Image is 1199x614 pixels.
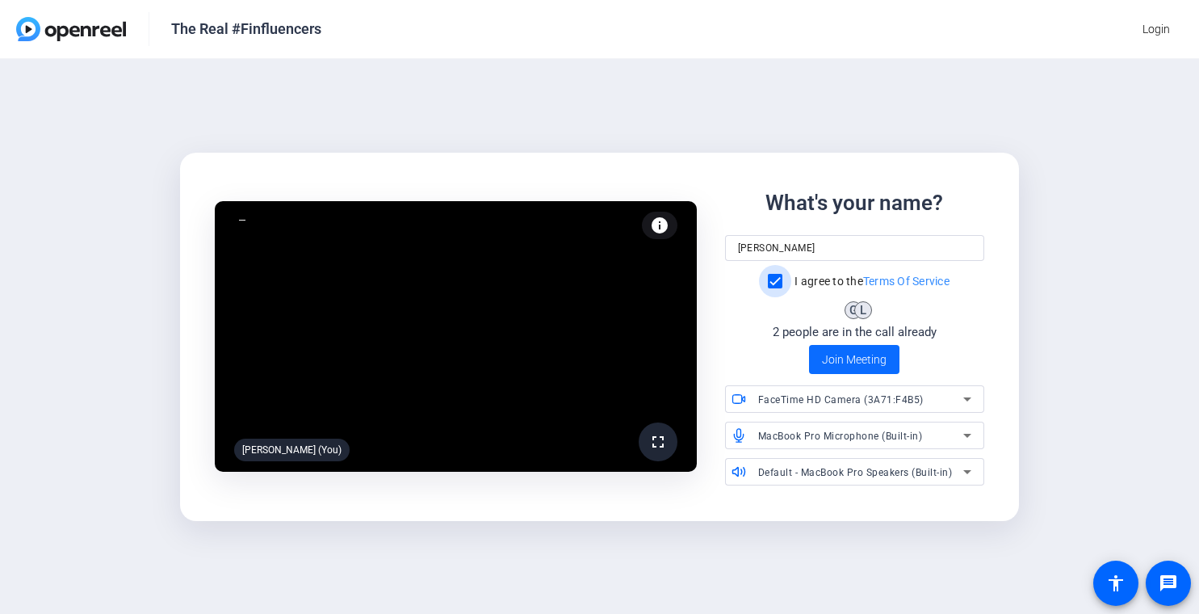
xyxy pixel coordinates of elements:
[1142,21,1170,38] span: Login
[650,216,669,235] mat-icon: info
[1106,574,1126,593] mat-icon: accessibility
[648,432,668,452] mat-icon: fullscreen
[758,467,953,478] span: Default - MacBook Pro Speakers (Built-in)
[738,238,971,258] input: Your name
[234,439,350,461] div: [PERSON_NAME] (You)
[854,301,872,319] div: L
[791,273,950,289] label: I agree to the
[765,187,943,219] div: What's your name?
[16,17,126,41] img: OpenReel logo
[758,431,923,442] span: MacBook Pro Microphone (Built-in)
[1130,15,1183,44] button: Login
[863,275,950,288] a: Terms Of Service
[809,345,899,374] button: Join Meeting
[845,301,862,319] div: G
[822,351,887,368] span: Join Meeting
[773,323,937,342] div: 2 people are in the call already
[1159,574,1178,593] mat-icon: message
[758,394,924,406] span: FaceTime HD Camera (3A71:F4B5)
[171,19,321,39] div: The Real #Finfluencers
